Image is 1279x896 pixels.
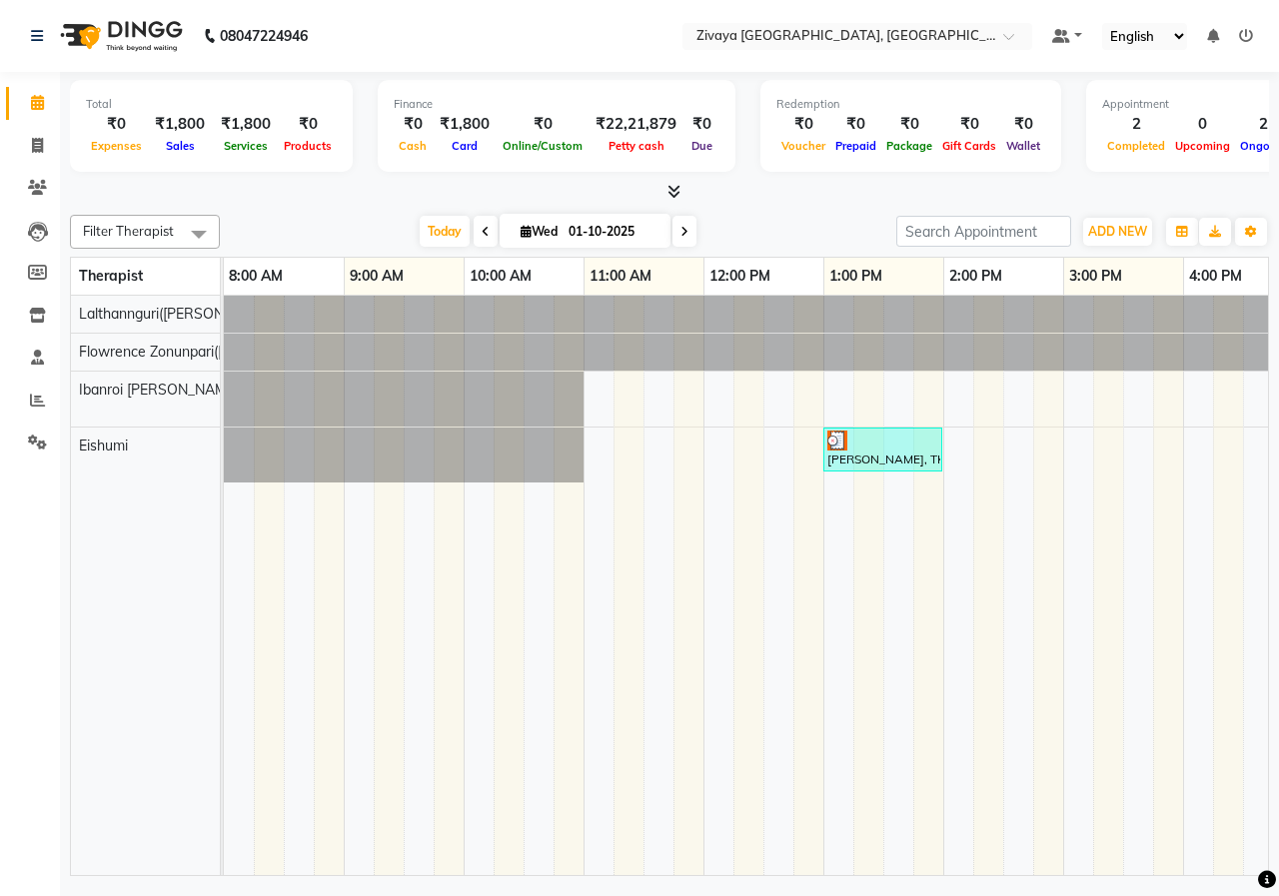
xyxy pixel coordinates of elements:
div: 0 [1170,113,1235,136]
a: 1:00 PM [824,262,887,291]
div: ₹0 [498,113,588,136]
span: Filter Therapist [83,223,174,239]
span: Package [881,139,937,153]
a: 3:00 PM [1064,262,1127,291]
div: ₹22,21,879 [588,113,684,136]
div: [PERSON_NAME], TK01, 01:00 PM-02:00 PM, Javanese Pampering - 60 Mins [825,431,940,468]
span: Upcoming [1170,139,1235,153]
span: Card [447,139,483,153]
span: Due [686,139,717,153]
span: Voucher [776,139,830,153]
a: 9:00 AM [345,262,409,291]
span: Today [420,216,470,247]
span: Eishumi [79,437,128,454]
b: 08047224946 [220,8,308,64]
div: ₹0 [394,113,432,136]
div: ₹0 [279,113,337,136]
span: Gift Cards [937,139,1001,153]
span: Services [219,139,273,153]
span: Therapist [79,267,143,285]
span: Cash [394,139,432,153]
div: ₹1,800 [213,113,279,136]
div: ₹0 [881,113,937,136]
div: Finance [394,96,719,113]
span: Completed [1102,139,1170,153]
img: logo [51,8,188,64]
span: Lalthannguri([PERSON_NAME]) [79,305,279,323]
a: 10:00 AM [465,262,537,291]
span: ADD NEW [1088,224,1147,239]
span: Prepaid [830,139,881,153]
span: Expenses [86,139,147,153]
span: Wallet [1001,139,1045,153]
button: ADD NEW [1083,218,1152,246]
a: 4:00 PM [1184,262,1247,291]
span: Sales [161,139,200,153]
input: 2025-10-01 [563,217,662,247]
div: 2 [1102,113,1170,136]
div: Redemption [776,96,1045,113]
div: ₹0 [830,113,881,136]
input: Search Appointment [896,216,1071,247]
div: ₹0 [86,113,147,136]
span: Products [279,139,337,153]
div: ₹1,800 [432,113,498,136]
a: 12:00 PM [704,262,775,291]
a: 2:00 PM [944,262,1007,291]
div: ₹0 [1001,113,1045,136]
div: ₹0 [776,113,830,136]
div: ₹0 [937,113,1001,136]
div: ₹1,800 [147,113,213,136]
a: 8:00 AM [224,262,288,291]
span: Petty cash [604,139,669,153]
a: 11:00 AM [585,262,656,291]
div: Total [86,96,337,113]
span: Ibanroi [PERSON_NAME] [79,381,239,399]
div: ₹0 [684,113,719,136]
span: Flowrence Zonunpari([PERSON_NAME]) [79,343,334,361]
span: Online/Custom [498,139,588,153]
span: Wed [516,224,563,239]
